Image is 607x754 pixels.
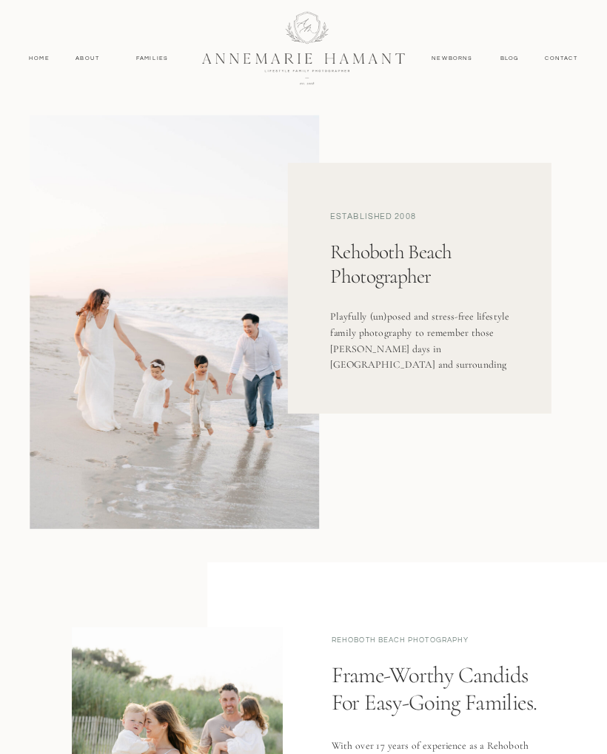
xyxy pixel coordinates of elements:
a: Blog [497,53,521,62]
a: contact [539,53,583,62]
a: About [73,53,102,62]
a: Newborns [428,53,477,62]
h1: Rehoboth Beach Photographer [330,240,531,327]
p: Frame-worthy candids for easy-going families. [332,662,546,720]
h3: Playfully (un)posed and stress-free lifestyle family photography to remember those [PERSON_NAME] ... [330,309,521,377]
h2: Rehoboth Beach Photography [332,636,575,649]
a: Home [24,53,54,62]
a: Families [130,53,175,62]
div: established 2008 [330,211,535,224]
